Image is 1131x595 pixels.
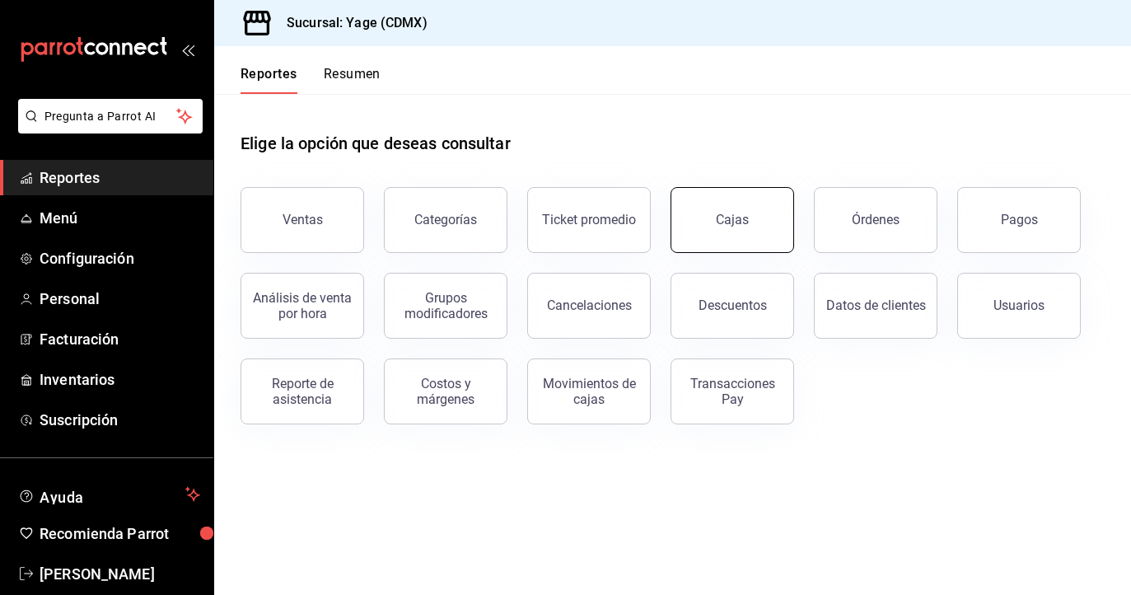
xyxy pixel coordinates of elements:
div: Datos de clientes [826,297,926,313]
div: Grupos modificadores [395,290,497,321]
button: Categorías [384,187,507,253]
span: Configuración [40,247,200,269]
div: Usuarios [993,297,1045,313]
button: open_drawer_menu [181,43,194,56]
span: Reportes [40,166,200,189]
button: Ticket promedio [527,187,651,253]
button: Pregunta a Parrot AI [18,99,203,134]
div: Costos y márgenes [395,376,497,407]
div: Reporte de asistencia [251,376,353,407]
button: Descuentos [671,273,794,339]
span: Inventarios [40,368,200,391]
div: Categorías [414,212,477,227]
span: Suscripción [40,409,200,431]
div: Ticket promedio [542,212,636,227]
button: Datos de clientes [814,273,937,339]
button: Transacciones Pay [671,358,794,424]
div: Cajas [716,210,750,230]
button: Órdenes [814,187,937,253]
h3: Sucursal: Yage (CDMX) [273,13,428,33]
a: Cajas [671,187,794,253]
span: Recomienda Parrot [40,522,200,545]
button: Cancelaciones [527,273,651,339]
span: Menú [40,207,200,229]
h1: Elige la opción que deseas consultar [241,131,511,156]
span: Ayuda [40,485,179,504]
button: Ventas [241,187,364,253]
div: Pagos [1001,212,1038,227]
button: Costos y márgenes [384,358,507,424]
button: Movimientos de cajas [527,358,651,424]
button: Reporte de asistencia [241,358,364,424]
button: Usuarios [957,273,1081,339]
span: [PERSON_NAME] [40,563,200,585]
span: Pregunta a Parrot AI [44,108,177,125]
div: navigation tabs [241,66,381,94]
button: Reportes [241,66,297,94]
div: Órdenes [852,212,900,227]
div: Ventas [283,212,323,227]
div: Descuentos [699,297,767,313]
span: Facturación [40,328,200,350]
a: Pregunta a Parrot AI [12,119,203,137]
div: Análisis de venta por hora [251,290,353,321]
button: Grupos modificadores [384,273,507,339]
div: Transacciones Pay [681,376,783,407]
span: Personal [40,288,200,310]
div: Cancelaciones [547,297,632,313]
button: Resumen [324,66,381,94]
button: Pagos [957,187,1081,253]
button: Análisis de venta por hora [241,273,364,339]
div: Movimientos de cajas [538,376,640,407]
